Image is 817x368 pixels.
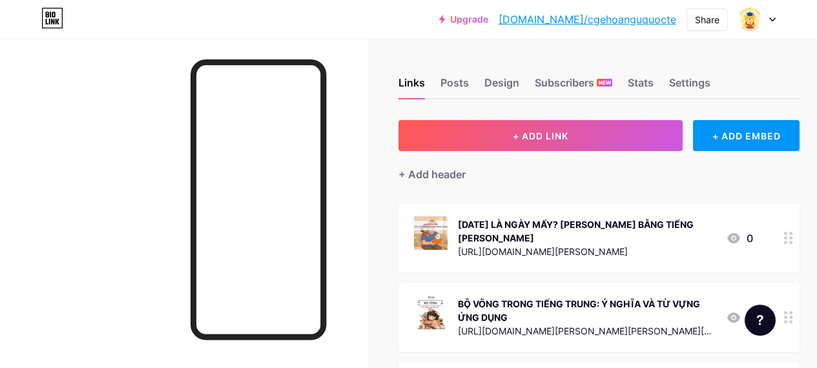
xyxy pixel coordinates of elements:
[484,75,519,98] div: Design
[599,79,611,87] span: NEW
[440,75,469,98] div: Posts
[439,14,488,25] a: Upgrade
[458,218,716,245] div: [DATE] LÀ NGÀY MẤY? [PERSON_NAME] BẰNG TIẾNG [PERSON_NAME]
[535,75,612,98] div: Subscribers
[693,120,800,151] div: + ADD EMBED
[414,216,448,250] img: NGÀY CỦA CHA LÀ NGÀY MẤY? LỜI CHÚC BẰNG TIẾNG TRUNG
[628,75,654,98] div: Stats
[669,75,710,98] div: Settings
[499,12,676,27] a: [DOMAIN_NAME]/cgehoanguquocte
[414,296,448,329] img: BỘ VÕNG TRONG TIẾNG TRUNG: Ý NGHĨA VÀ TỪ VỰNG ỨNG DỤNG
[398,167,466,182] div: + Add header
[458,324,716,338] div: [URL][DOMAIN_NAME][PERSON_NAME][PERSON_NAME][PERSON_NAME]
[726,310,753,325] div: 0
[458,297,716,324] div: BỘ VÕNG TRONG TIẾNG TRUNG: Ý NGHĨA VÀ TỪ VỰNG ỨNG DỤNG
[398,120,683,151] button: + ADD LINK
[726,230,753,246] div: 0
[458,245,716,258] div: [URL][DOMAIN_NAME][PERSON_NAME]
[513,130,568,141] span: + ADD LINK
[398,75,425,98] div: Links
[738,7,762,32] img: Marketing CGE
[695,13,719,26] div: Share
